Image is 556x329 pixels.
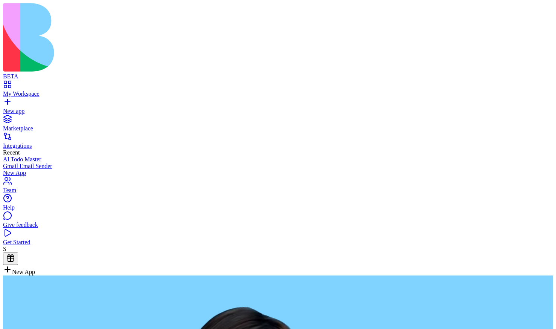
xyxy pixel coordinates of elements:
a: Get Started [3,232,553,246]
a: Help [3,197,553,211]
div: Marketplace [3,125,553,132]
a: AI Todo Master [3,156,553,163]
div: Team [3,187,553,194]
a: New App [3,170,553,176]
div: BETA [3,73,553,80]
a: New app [3,101,553,115]
a: Gmail Email Sender [3,163,553,170]
a: BETA [3,66,553,80]
span: New App [12,269,35,275]
div: Get Started [3,239,553,246]
span: S [3,246,6,252]
span: Recent [3,149,20,156]
div: Give feedback [3,222,553,228]
div: My Workspace [3,90,553,97]
div: New app [3,108,553,115]
div: Help [3,204,553,211]
div: Integrations [3,142,553,149]
img: logo [3,3,306,72]
a: My Workspace [3,84,553,97]
a: Marketplace [3,118,553,132]
a: Integrations [3,136,553,149]
a: Team [3,180,553,194]
a: Give feedback [3,215,553,228]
